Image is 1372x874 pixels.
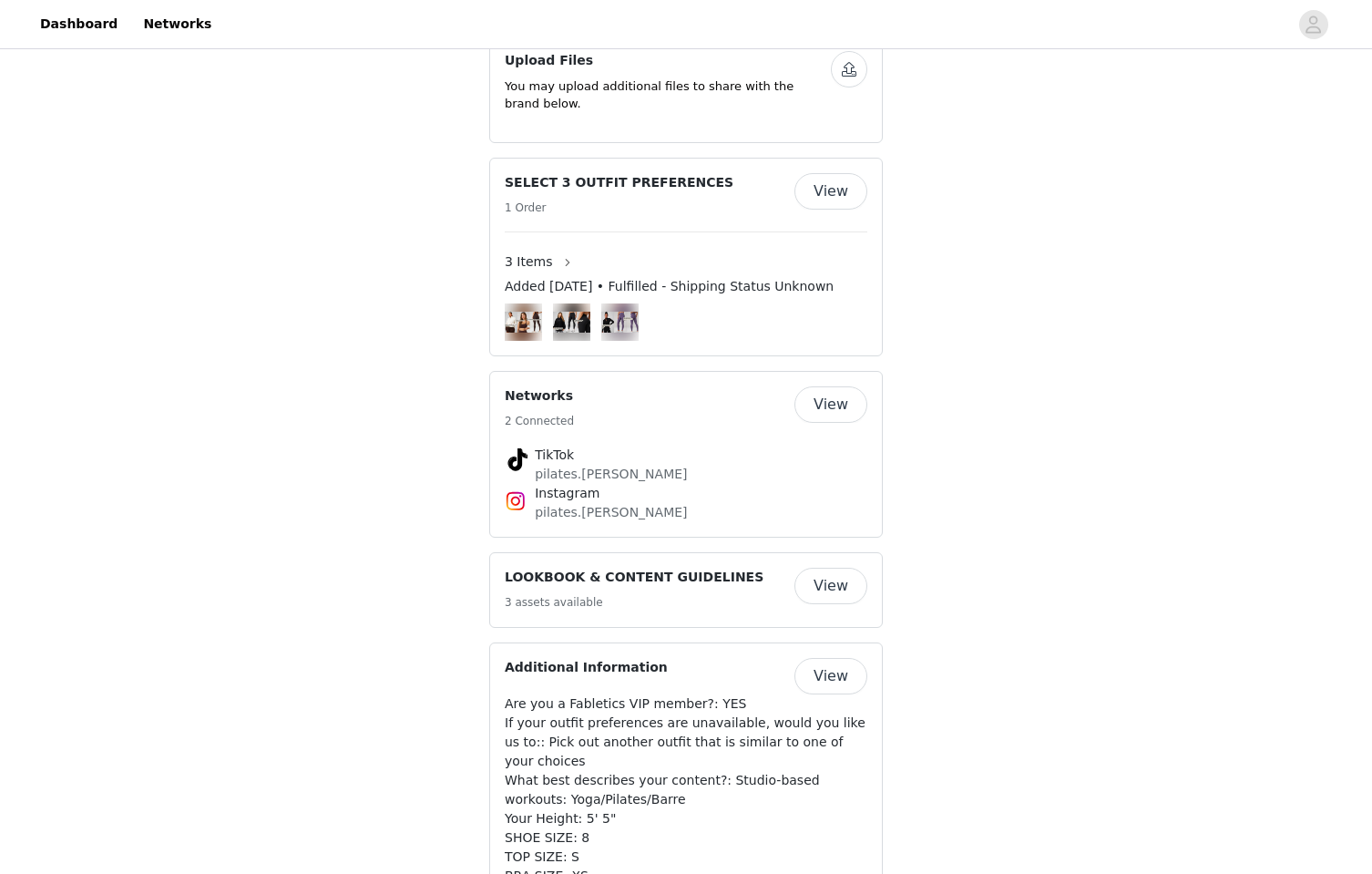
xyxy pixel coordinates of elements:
[505,568,763,587] h4: LOOKBOOK & CONTENT GUIDELINES
[505,51,831,70] h4: Upload Files
[505,715,865,768] span: If your outfit preferences are unavailable, would you like us to:: Pick out another outfit that i...
[505,658,668,677] h4: Additional Information
[535,484,837,503] h4: Instagram
[132,4,222,45] a: Networks
[489,552,883,628] div: LOOKBOOK & CONTENT GUIDELINES
[535,503,837,522] p: pilates.[PERSON_NAME]
[794,658,867,694] button: View
[489,371,883,538] div: Networks
[535,446,837,465] h4: TikTok
[505,312,542,333] img: #9 OUTFIT
[505,696,746,711] span: Are you a Fabletics VIP member?: YES
[489,158,883,356] div: SELECT 3 OUTFIT PREFERENCES
[794,173,867,210] button: View
[535,465,837,484] p: pilates.[PERSON_NAME]
[1305,10,1322,39] div: avatar
[505,252,553,272] span: 3 Items
[505,277,834,296] span: Added [DATE] • Fulfilled - Shipping Status Unknown
[505,594,763,611] h5: 3 assets available
[505,413,574,429] h5: 2 Connected
[794,568,867,604] button: View
[505,811,616,826] span: Your Height: 5' 5"
[505,173,733,192] h4: SELECT 3 OUTFIT PREFERENCES
[505,77,831,113] p: You may upload additional files to share with the brand below.
[505,773,820,807] span: What best describes your content?: Studio-based workouts: Yoga/Pilates/Barre
[505,386,574,406] h4: Networks
[553,312,590,333] img: #18 OUTFIT
[601,312,639,333] img: #4 OUTFIT
[505,490,527,512] img: Instagram Icon
[505,849,579,864] span: TOP SIZE: S
[794,386,867,423] button: View
[29,4,128,45] a: Dashboard
[505,830,589,845] span: SHOE SIZE: 8
[505,200,733,216] h5: 1 Order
